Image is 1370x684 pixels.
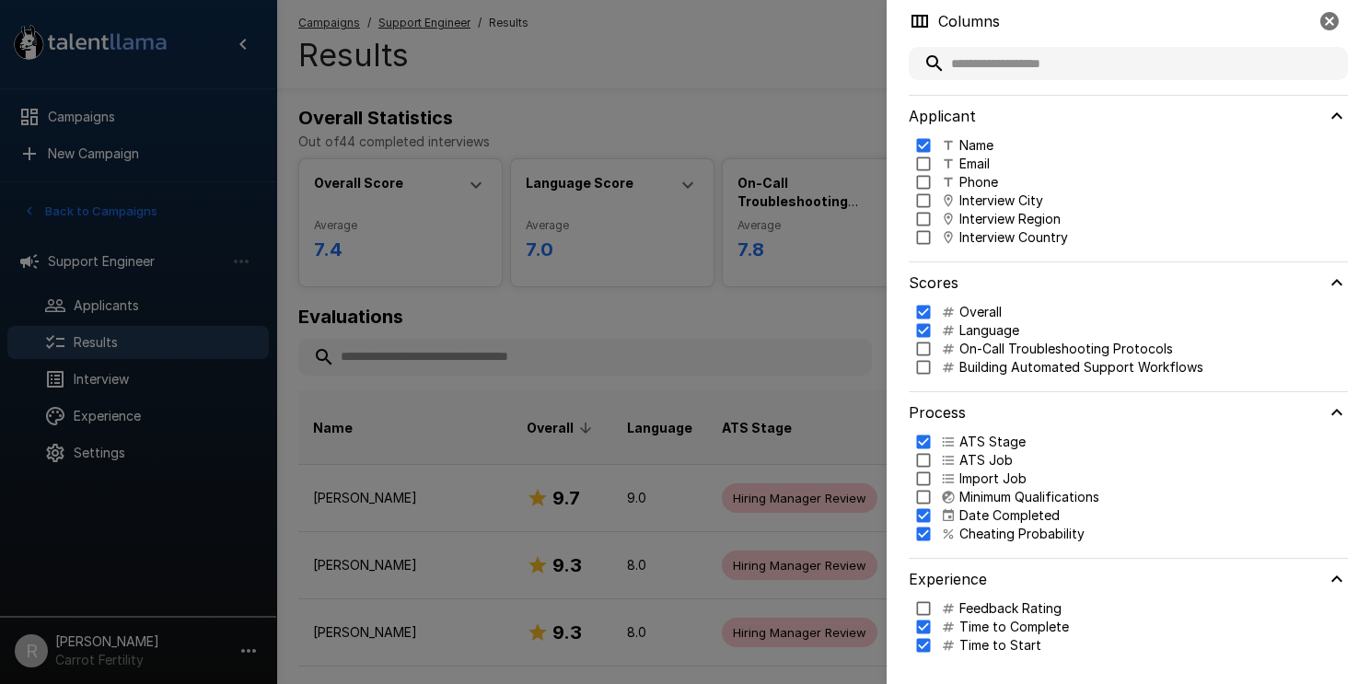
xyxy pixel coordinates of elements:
p: Email [959,155,990,173]
p: Time to Complete [959,618,1069,636]
p: Time to Start [959,636,1041,655]
p: ATS Stage [959,433,1026,451]
p: Columns [938,10,1000,32]
h6: Process [909,400,966,425]
p: Minimum Qualifications [959,488,1099,506]
p: Import Job [959,470,1027,488]
p: Interview Region [959,210,1061,228]
p: Feedback Rating [959,599,1062,618]
p: Name [959,136,993,155]
p: Phone [959,173,998,191]
p: Building Automated Support Workflows [959,358,1203,377]
p: Cheating Probability [959,525,1085,543]
h6: Experience [909,566,987,592]
p: Date Completed [959,506,1060,525]
h6: Scores [909,270,958,296]
p: On-Call Troubleshooting Protocols [959,340,1173,358]
p: Interview Country [959,228,1068,247]
p: Interview City [959,191,1043,210]
h6: Applicant [909,103,976,129]
p: Language [959,321,1019,340]
p: Overall [959,303,1002,321]
p: ATS Job [959,451,1013,470]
